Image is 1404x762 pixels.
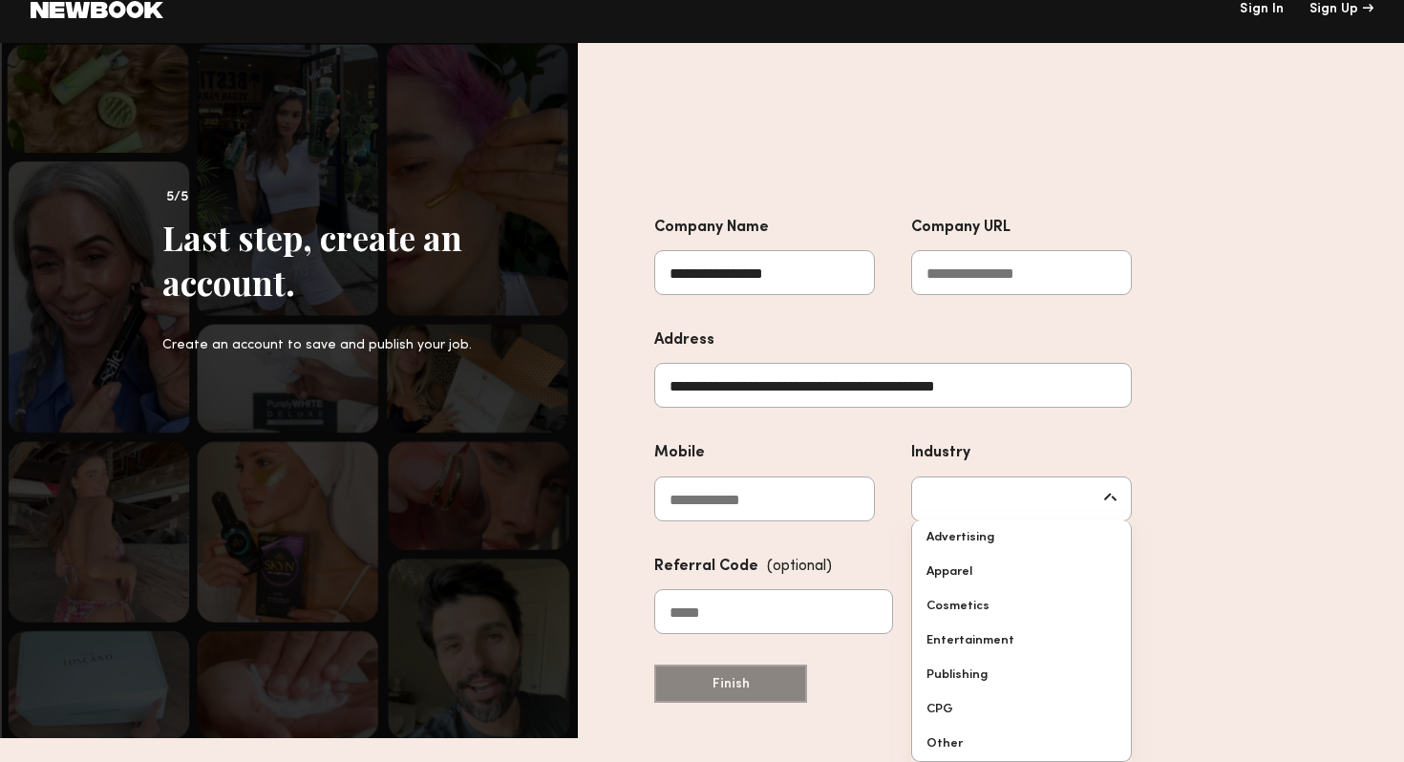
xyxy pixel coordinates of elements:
input: Mobile [654,476,875,521]
div: CPG [912,692,1131,727]
div: Entertainment [912,624,1131,658]
input: Company Name [654,250,875,295]
div: (optional) [767,554,832,580]
div: Apparel [912,555,1131,589]
div: Mobile [654,440,875,466]
div: Create an account to save and publish your job. [162,335,521,355]
div: Industry [911,440,1132,466]
div: 5/5 [162,186,521,209]
a: Sign Up [1309,3,1373,16]
a: Sign In [1240,3,1284,16]
div: Advertising [912,520,1131,555]
div: Last step, create an account. [162,215,521,305]
div: Cosmetics [912,589,1131,624]
input: Referral Code(optional) [654,589,893,634]
div: Company Name [654,215,875,241]
input: Address [654,363,1132,408]
div: Referral Code [654,554,893,580]
input: Company URL [911,250,1132,295]
div: Address [654,328,1132,353]
div: Company URL [911,215,1132,241]
div: Publishing [912,658,1131,692]
div: Other [912,727,1131,761]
